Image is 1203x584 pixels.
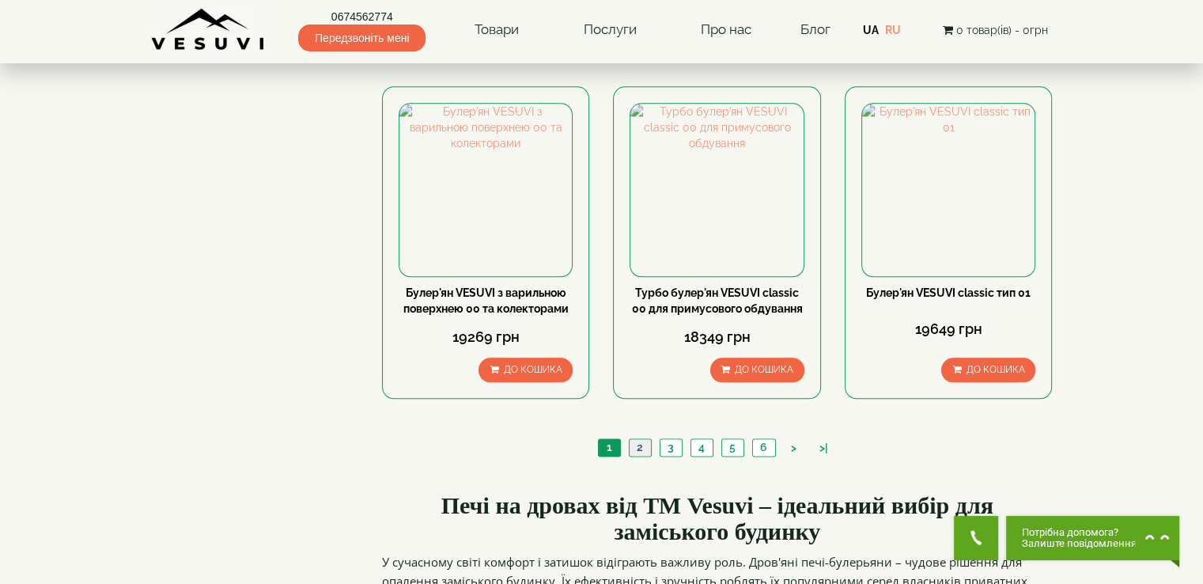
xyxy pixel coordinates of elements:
div: 18349 грн [630,327,804,347]
a: Булер'ян VESUVI classic тип 01 [866,286,1031,299]
a: 0674562774 [298,9,426,25]
span: До кошика [503,364,562,375]
span: Залиште повідомлення [1022,538,1137,549]
a: Послуги [567,12,652,48]
a: 4 [690,439,713,456]
span: 0 товар(ів) - 0грн [955,24,1047,36]
button: Get Call button [954,516,998,560]
img: Завод VESUVI [151,8,266,51]
span: До кошика [966,364,1024,375]
img: Булер'ян VESUVI з варильною поверхнею 00 та колекторами [399,104,572,276]
a: > [783,440,804,457]
div: 19649 грн [861,319,1035,339]
button: До кошика [941,358,1035,382]
a: >| [811,440,836,457]
button: До кошика [710,358,804,382]
button: До кошика [479,358,573,382]
a: RU [885,24,901,36]
span: Потрібна допомога? [1022,527,1137,538]
button: Chat button [1006,516,1179,560]
div: 19269 грн [399,327,573,347]
a: Про нас [685,12,767,48]
img: Булер'ян VESUVI classic тип 01 [862,104,1035,276]
img: Турбо булер'ян VESUVI classic 00 для примусового обдування [630,104,803,276]
span: Передзвоніть мені [298,25,426,51]
a: Блог [800,21,830,37]
a: 2 [629,439,651,456]
a: Товари [459,12,535,48]
span: 1 [607,441,612,453]
button: 0 товар(ів) - 0грн [937,21,1052,39]
a: 5 [721,439,743,456]
a: UA [863,24,879,36]
a: Булер'ян VESUVI з варильною поверхнею 00 та колекторами [403,286,569,315]
h2: Печі на дровах від ТМ Vesuvi – ідеальний вибір для заміського будинку [382,492,1053,544]
a: 6 [752,439,775,456]
span: До кошика [735,364,793,375]
a: Турбо булер'ян VESUVI classic 00 для примусового обдування [632,286,803,315]
a: 3 [660,439,682,456]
